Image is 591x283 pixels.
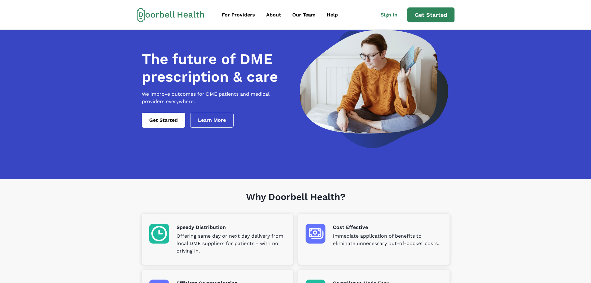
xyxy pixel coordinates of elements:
div: For Providers [222,11,255,19]
div: Our Team [292,11,316,19]
a: About [261,9,286,21]
a: Help [322,9,343,21]
div: Help [327,11,338,19]
a: For Providers [217,9,260,21]
a: Get Started [407,7,454,22]
a: Sign In [376,9,407,21]
a: Our Team [287,9,320,21]
p: Immediate application of benefits to eliminate unnecessary out-of-pocket costs. [333,232,442,247]
h1: The future of DME prescription & care [142,50,293,85]
p: Cost Effective [333,224,442,231]
img: Cost Effective icon [306,224,325,244]
p: We improve outcomes for DME patients and medical providers everywhere. [142,90,293,105]
div: About [266,11,281,19]
a: Learn More [190,113,234,128]
a: Get Started [142,113,185,128]
p: Offering same day or next day delivery from local DME suppliers for patients - with no driving in. [177,232,286,255]
h1: Why Doorbell Health? [142,191,450,214]
p: Speedy Distribution [177,224,286,231]
img: a woman looking at a computer [300,30,448,148]
img: Speedy Distribution icon [149,224,169,244]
